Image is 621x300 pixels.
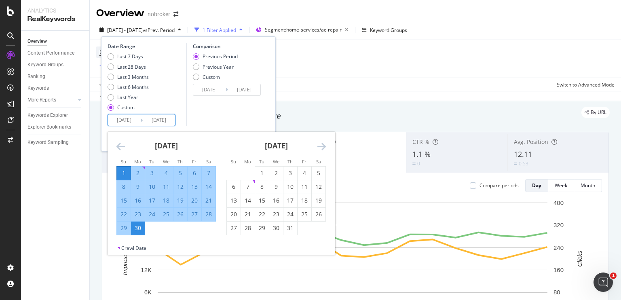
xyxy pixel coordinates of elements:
td: Selected. Friday, June 27, 2025 [188,207,202,221]
div: 13 [188,183,201,191]
span: Device [99,49,115,55]
td: Selected. Monday, June 16, 2025 [131,194,145,207]
div: 27 [188,210,201,218]
td: Selected. Saturday, June 7, 2025 [202,166,216,180]
div: 29 [255,224,269,232]
div: Last Year [108,94,149,101]
a: Keyword Groups [27,61,84,69]
td: Choose Friday, July 18, 2025 as your check-in date. It’s available. [298,194,312,207]
div: 19 [173,196,187,205]
small: Mo [244,158,251,165]
td: Selected. Sunday, June 22, 2025 [117,207,131,221]
div: 27 [227,224,241,232]
input: End Date [228,84,260,95]
div: Overview [27,37,47,46]
div: 25 [298,210,311,218]
text: 6K [144,289,152,296]
button: Add Filter [96,61,129,71]
div: Analytics [27,6,83,15]
strong: [DATE] [265,141,288,150]
td: Selected as start date. Sunday, June 1, 2025 [117,166,131,180]
div: 26 [173,210,187,218]
small: Tu [259,158,264,165]
td: Choose Tuesday, July 1, 2025 as your check-in date. It’s available. [255,166,269,180]
td: Selected. Monday, June 23, 2025 [131,207,145,221]
strong: [DATE] [155,141,178,150]
div: 7 [241,183,255,191]
td: Selected. Thursday, June 5, 2025 [173,166,188,180]
div: 29 [117,224,131,232]
div: 28 [202,210,215,218]
div: 11 [159,183,173,191]
div: 3 [145,169,159,177]
div: 0.53 [519,160,528,167]
input: End Date [143,114,175,126]
div: 21 [202,196,215,205]
text: 400 [553,199,564,206]
div: Previous Year [193,63,238,70]
a: Ranking [27,72,84,81]
td: Choose Sunday, July 20, 2025 as your check-in date. It’s available. [227,207,241,221]
div: 14 [202,183,215,191]
td: Selected. Tuesday, June 3, 2025 [145,166,159,180]
img: Equal [514,163,517,165]
small: Fr [192,158,196,165]
div: 19 [312,196,325,205]
td: Selected. Thursday, June 12, 2025 [173,180,188,194]
div: 24 [283,210,297,218]
div: Keywords Explorer [27,111,68,120]
div: 4 [159,169,173,177]
div: 20 [227,210,241,218]
td: Selected. Saturday, June 21, 2025 [202,194,216,207]
button: Apply [96,78,120,91]
div: 15 [117,196,131,205]
td: Choose Saturday, July 5, 2025 as your check-in date. It’s available. [312,166,326,180]
td: Selected. Friday, June 6, 2025 [188,166,202,180]
div: Custom [108,104,149,111]
div: Overview [96,6,144,20]
div: Content Performance [27,49,74,57]
div: 2 [269,169,283,177]
div: Keyword Sampling [27,138,69,147]
small: Mo [134,158,141,165]
div: 23 [269,210,283,218]
div: arrow-right-arrow-left [173,11,178,17]
td: Selected. Sunday, June 8, 2025 [117,180,131,194]
small: Th [287,158,293,165]
div: Switch to Advanced Mode [557,81,615,88]
div: Last 3 Months [117,74,149,80]
button: [DATE] - [DATE]vsPrev. Period [96,23,184,36]
span: 1.1 % [412,149,431,159]
img: Equal [412,163,416,165]
div: 15 [255,196,269,205]
div: Move forward to switch to the next month. [317,142,326,152]
div: 3 [283,169,297,177]
span: Avg. Position [514,138,548,146]
td: Choose Monday, July 14, 2025 as your check-in date. It’s available. [241,194,255,207]
div: 4 [298,169,311,177]
small: Fr [302,158,306,165]
div: 30 [269,224,283,232]
div: Last 3 Months [108,74,149,80]
div: Explorer Bookmarks [27,123,71,131]
div: Previous Period [193,53,238,60]
div: 5 [173,169,187,177]
td: Selected. Friday, June 13, 2025 [188,180,202,194]
a: Keywords Explorer [27,111,84,120]
td: Choose Monday, July 7, 2025 as your check-in date. It’s available. [241,180,255,194]
div: Calendar [108,132,335,245]
div: Custom [203,74,220,80]
a: Content Performance [27,49,84,57]
td: Choose Saturday, July 12, 2025 as your check-in date. It’s available. [312,180,326,194]
div: 23 [131,210,145,218]
div: More Reports [27,96,56,104]
td: Selected. Monday, June 2, 2025 [131,166,145,180]
input: Start Date [193,84,226,95]
div: 28 [241,224,255,232]
td: Selected. Tuesday, June 17, 2025 [145,194,159,207]
div: Date Range [108,43,184,50]
span: By URL [591,110,606,115]
div: 20 [188,196,201,205]
td: Selected. Saturday, June 28, 2025 [202,207,216,221]
a: Keyword Sampling [27,138,84,147]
